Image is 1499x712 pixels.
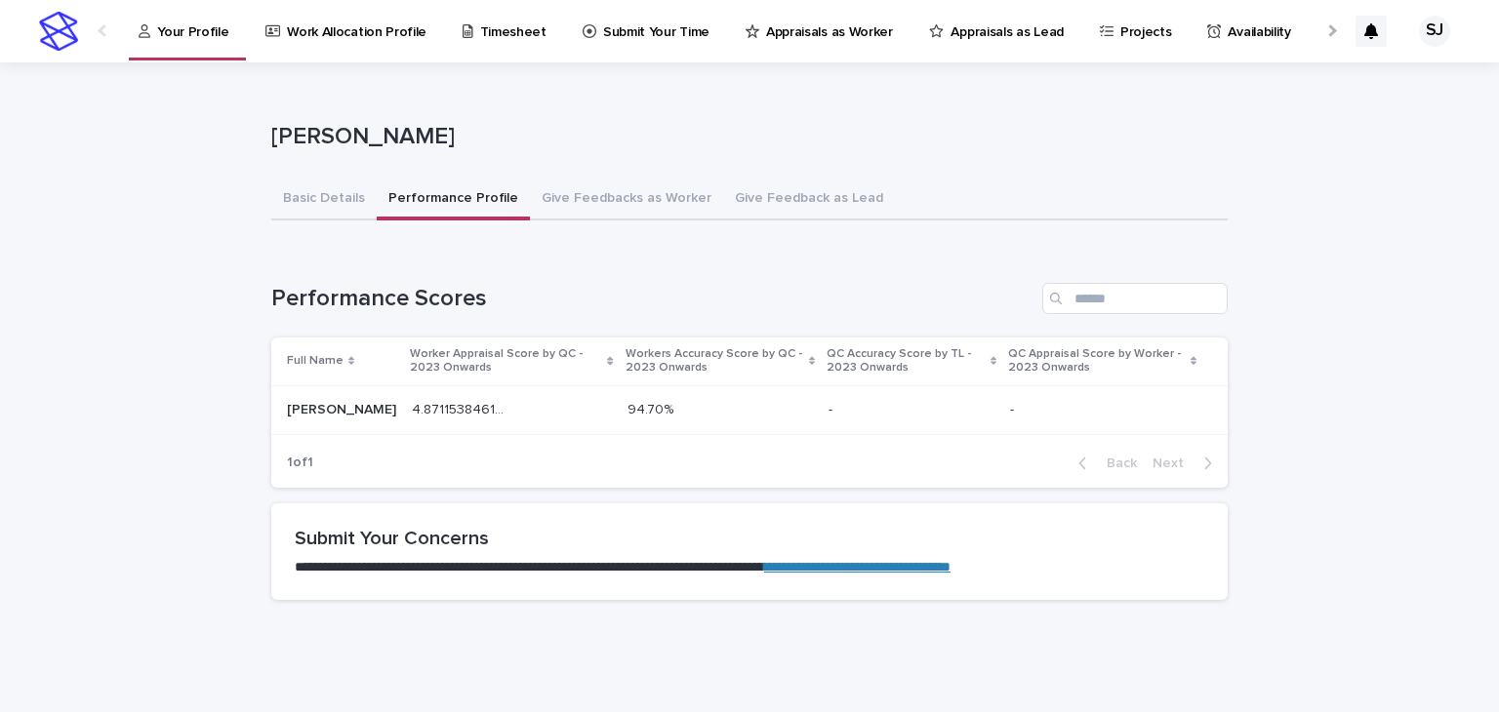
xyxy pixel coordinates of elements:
[1008,343,1186,379] p: QC Appraisal Score by Worker - 2023 Onwards
[271,439,329,487] p: 1 of 1
[626,343,804,379] p: Workers Accuracy Score by QC - 2023 Onwards
[1153,456,1195,470] span: Next
[271,179,377,220] button: Basic Details
[1063,455,1145,472] button: Back
[1419,16,1450,47] div: SJ
[1145,455,1228,472] button: Next
[628,398,677,418] p: 94.70%
[271,385,1228,434] tr: [PERSON_NAME][PERSON_NAME] 4.8711538461538464.871153846153846 94.70%94.70% -- --
[410,343,602,379] p: Worker Appraisal Score by QC - 2023 Onwards
[295,527,1204,550] h2: Submit Your Concerns
[1010,398,1018,418] p: -
[723,179,895,220] button: Give Feedback as Lead
[287,398,400,418] p: Shameen Javed
[829,398,836,418] p: -
[530,179,723,220] button: Give Feedbacks as Worker
[1095,456,1137,470] span: Back
[271,285,1034,313] h1: Performance Scores
[271,123,1220,151] p: [PERSON_NAME]
[827,343,986,379] p: QC Accuracy Score by TL - 2023 Onwards
[287,350,344,372] p: Full Name
[1042,283,1228,314] input: Search
[377,179,530,220] button: Performance Profile
[412,398,513,418] p: 4.871153846153846
[39,12,78,51] img: stacker-logo-s-only.png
